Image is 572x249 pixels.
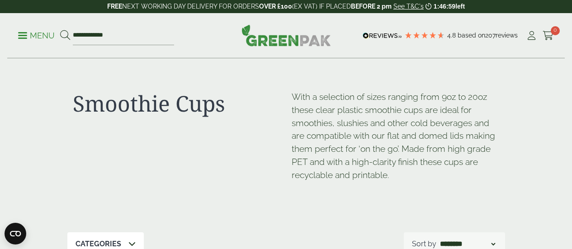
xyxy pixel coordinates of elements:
span: 0 [551,26,560,35]
span: 1:46:59 [434,3,455,10]
div: 4.79 Stars [404,31,445,39]
strong: FREE [107,3,122,10]
span: 4.8 [447,32,458,39]
img: GreenPak Supplies [241,24,331,46]
span: 207 [485,32,496,39]
button: Open CMP widget [5,223,26,244]
a: See T&C's [393,3,424,10]
span: reviews [496,32,518,39]
a: 0 [543,29,554,42]
a: Menu [18,30,55,39]
i: Cart [543,31,554,40]
p: With a selection of sizes ranging from 9oz to 20oz these clear plastic smoothie cups are ideal fo... [292,90,500,182]
span: left [455,3,465,10]
strong: OVER £100 [259,3,292,10]
i: My Account [526,31,537,40]
img: REVIEWS.io [363,33,402,39]
p: Menu [18,30,55,41]
strong: BEFORE 2 pm [351,3,392,10]
span: Based on [458,32,485,39]
h1: Smoothie Cups [73,90,281,117]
